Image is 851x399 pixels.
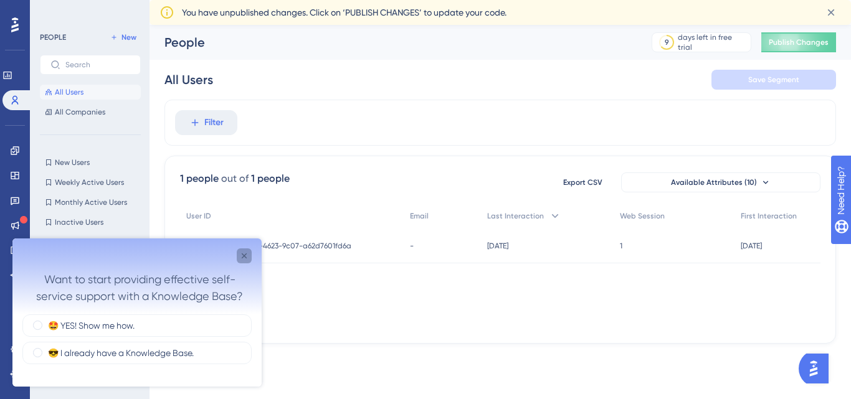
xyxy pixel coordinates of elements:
[665,37,669,47] div: 9
[55,177,124,187] span: Weekly Active Users
[799,350,836,387] iframe: UserGuiding AI Assistant Launcher
[769,37,829,47] span: Publish Changes
[620,241,622,251] span: 1
[40,195,141,210] button: Monthly Active Users
[204,115,224,130] span: Filter
[671,177,757,187] span: Available Attributes (10)
[221,171,249,186] div: out of
[164,71,213,88] div: All Users
[678,32,747,52] div: days left in free trial
[29,3,78,18] span: Need Help?
[182,5,506,20] span: You have unpublished changes. Click on ‘PUBLISH CHANGES’ to update your code.
[487,211,544,221] span: Last Interaction
[55,197,127,207] span: Monthly Active Users
[40,32,66,42] div: PEOPLE
[55,107,105,117] span: All Companies
[40,105,141,120] button: All Companies
[711,70,836,90] button: Save Segment
[410,211,429,221] span: Email
[12,238,262,387] iframe: UserGuiding Survey
[251,171,290,186] div: 1 people
[55,217,103,227] span: Inactive Users
[206,241,351,251] span: 106d97c5-b474-4623-9c07-a62d7601fd6a
[40,215,141,230] button: Inactive Users
[487,242,508,250] time: [DATE]
[55,157,90,167] span: New Users
[761,32,836,52] button: Publish Changes
[741,242,762,250] time: [DATE]
[40,85,141,100] button: All Users
[180,171,219,186] div: 1 people
[40,175,141,190] button: Weekly Active Users
[106,30,141,45] button: New
[620,211,665,221] span: Web Session
[175,110,237,135] button: Filter
[40,155,141,170] button: New Users
[748,75,799,85] span: Save Segment
[621,172,820,192] button: Available Attributes (10)
[186,211,211,221] span: User ID
[563,177,602,187] span: Export CSV
[121,32,136,42] span: New
[410,241,414,251] span: -
[164,34,620,51] div: People
[551,172,614,192] button: Export CSV
[65,60,130,69] input: Search
[741,211,797,221] span: First Interaction
[55,87,83,97] span: All Users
